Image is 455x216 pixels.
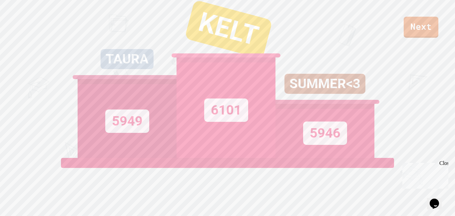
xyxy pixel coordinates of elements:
[105,110,149,133] div: 5949
[3,3,46,42] div: Chat with us now!Close
[284,74,365,94] div: SUMMER<3
[101,49,154,69] div: TAURA
[303,122,347,145] div: 5946
[404,17,438,38] a: Next
[427,189,448,209] iframe: chat widget
[400,160,448,189] iframe: chat widget
[204,98,248,122] div: 6101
